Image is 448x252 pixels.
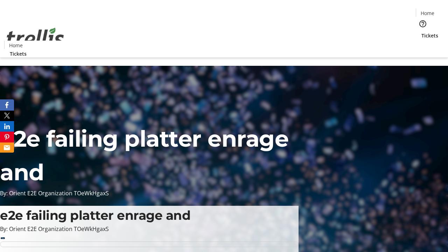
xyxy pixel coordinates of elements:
span: Home [421,9,434,17]
button: Help [416,17,430,31]
a: Home [416,9,439,17]
span: Home [9,42,23,49]
img: Orient E2E Organization TOeWkHgaxS's Logo [4,20,66,55]
a: Tickets [4,50,32,57]
span: Tickets [10,50,27,57]
a: Tickets [416,32,444,39]
button: Cart [416,39,430,53]
span: Tickets [421,32,438,39]
a: Home [5,42,27,49]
